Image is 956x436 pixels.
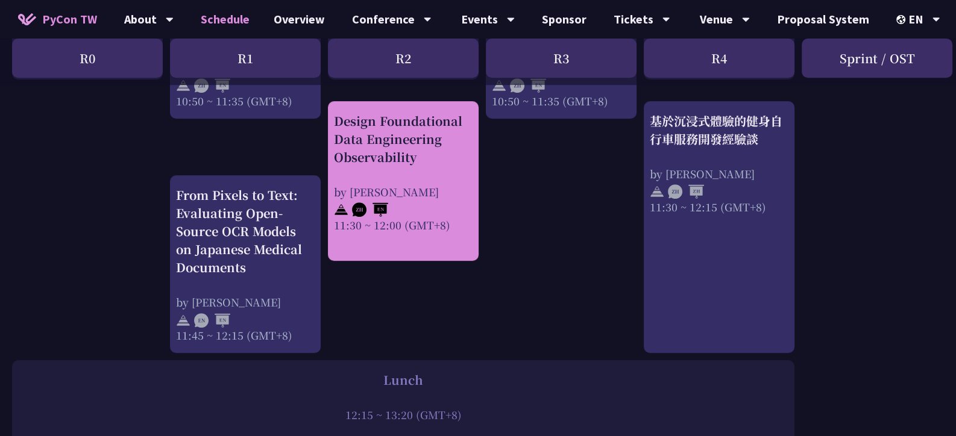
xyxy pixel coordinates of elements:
div: 11:30 ~ 12:15 (GMT+8) [650,199,788,214]
a: From Pixels to Text: Evaluating Open-Source OCR Models on Japanese Medical Documents by [PERSON_N... [176,186,315,343]
div: R2 [328,39,479,78]
img: ENEN.5a408d1.svg [194,313,230,328]
div: R3 [486,39,637,78]
a: 基於沉浸式體驗的健身自行車服務開發經驗談 by [PERSON_NAME] 11:30 ~ 12:15 (GMT+8) [650,112,788,343]
div: by [PERSON_NAME] [176,294,315,310]
img: ZHZH.38617ef.svg [668,184,704,199]
a: PyCon TW [6,4,109,34]
img: ZHEN.371966e.svg [194,79,230,93]
div: Lunch [18,371,788,389]
img: Locale Icon [896,15,908,24]
div: R0 [12,39,163,78]
img: svg+xml;base64,PHN2ZyB4bWxucz0iaHR0cDovL3d3dy53My5vcmcvMjAwMC9zdmciIHdpZHRoPSIyNCIgaGVpZ2h0PSIyNC... [650,184,664,199]
img: svg+xml;base64,PHN2ZyB4bWxucz0iaHR0cDovL3d3dy53My5vcmcvMjAwMC9zdmciIHdpZHRoPSIyNCIgaGVpZ2h0PSIyNC... [176,313,190,328]
div: by [PERSON_NAME] [334,184,473,199]
a: Design Foundational Data Engineering Observability by [PERSON_NAME] 11:30 ~ 12:00 (GMT+8) [334,112,473,251]
img: svg+xml;base64,PHN2ZyB4bWxucz0iaHR0cDovL3d3dy53My5vcmcvMjAwMC9zdmciIHdpZHRoPSIyNCIgaGVpZ2h0PSIyNC... [334,202,348,217]
img: svg+xml;base64,PHN2ZyB4bWxucz0iaHR0cDovL3d3dy53My5vcmcvMjAwMC9zdmciIHdpZHRoPSIyNCIgaGVpZ2h0PSIyNC... [492,79,506,93]
div: Sprint / OST [802,39,952,78]
div: 11:45 ~ 12:15 (GMT+8) [176,328,315,343]
div: 11:30 ~ 12:00 (GMT+8) [334,217,473,232]
div: 基於沉浸式體驗的健身自行車服務開發經驗談 [650,112,788,148]
img: Home icon of PyCon TW 2025 [18,13,36,25]
div: From Pixels to Text: Evaluating Open-Source OCR Models on Japanese Medical Documents [176,186,315,276]
div: 10:50 ~ 11:35 (GMT+8) [492,93,631,108]
img: ZHEN.371966e.svg [352,202,388,217]
div: R1 [170,39,321,78]
div: R4 [644,39,794,78]
div: 10:50 ~ 11:35 (GMT+8) [176,93,315,108]
div: by [PERSON_NAME] [650,166,788,181]
img: svg+xml;base64,PHN2ZyB4bWxucz0iaHR0cDovL3d3dy53My5vcmcvMjAwMC9zdmciIHdpZHRoPSIyNCIgaGVpZ2h0PSIyNC... [176,79,190,93]
img: ZHEN.371966e.svg [510,79,546,93]
div: 12:15 ~ 13:20 (GMT+8) [18,407,788,422]
span: PyCon TW [42,10,97,28]
div: Design Foundational Data Engineering Observability [334,112,473,166]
